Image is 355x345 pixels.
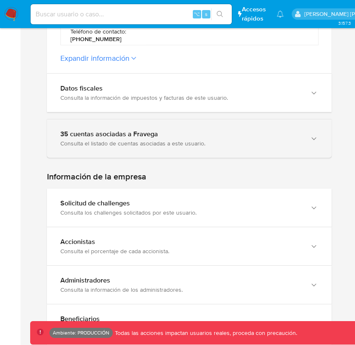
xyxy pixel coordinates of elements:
p: Todas las acciones impactan usuarios reales, proceda con precaución. [113,329,297,337]
input: Buscar usuario o caso... [31,9,232,20]
p: Ambiente: PRODUCCIÓN [53,331,109,335]
span: Accesos rápidos [242,5,269,23]
a: Notificaciones [277,10,284,18]
button: search-icon [211,8,228,20]
span: ⌥ [194,10,200,18]
span: 3.157.3 [338,20,351,26]
span: s [205,10,207,18]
